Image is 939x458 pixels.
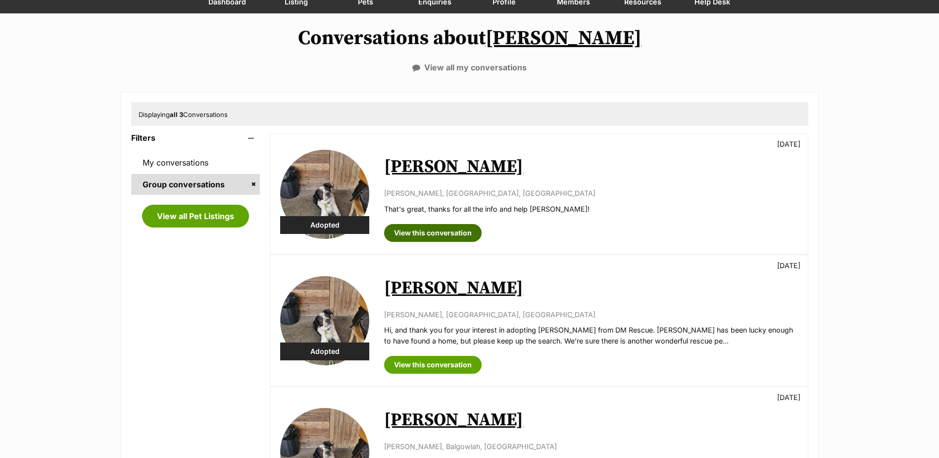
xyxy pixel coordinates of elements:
[412,63,527,72] a: View all my conversations
[384,277,523,299] a: [PERSON_NAME]
[777,139,800,149] p: [DATE]
[131,152,260,173] a: My conversations
[384,356,482,374] a: View this conversation
[384,325,797,346] p: Hi, and thank you for your interest in adopting [PERSON_NAME] from DM Rescue. [PERSON_NAME] has b...
[131,174,260,195] a: Group conversations
[384,156,523,178] a: [PERSON_NAME]
[384,224,482,242] a: View this conversation
[384,204,797,214] p: That's great, thanks for all the info and help [PERSON_NAME]!
[384,188,797,198] p: [PERSON_NAME], [GEOGRAPHIC_DATA], [GEOGRAPHIC_DATA]
[384,309,797,320] p: [PERSON_NAME], [GEOGRAPHIC_DATA], [GEOGRAPHIC_DATA]
[280,343,369,360] div: Adopted
[280,216,369,234] div: Adopted
[486,26,642,51] a: [PERSON_NAME]
[139,111,228,118] span: Displaying Conversations
[384,409,523,431] a: [PERSON_NAME]
[280,150,369,239] img: Otis
[280,276,369,365] img: Otis
[384,441,797,452] p: [PERSON_NAME], Balgowlah, [GEOGRAPHIC_DATA]
[777,260,800,271] p: [DATE]
[777,392,800,402] p: [DATE]
[131,133,260,142] header: Filters
[170,111,183,118] strong: all 3
[142,205,249,228] a: View all Pet Listings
